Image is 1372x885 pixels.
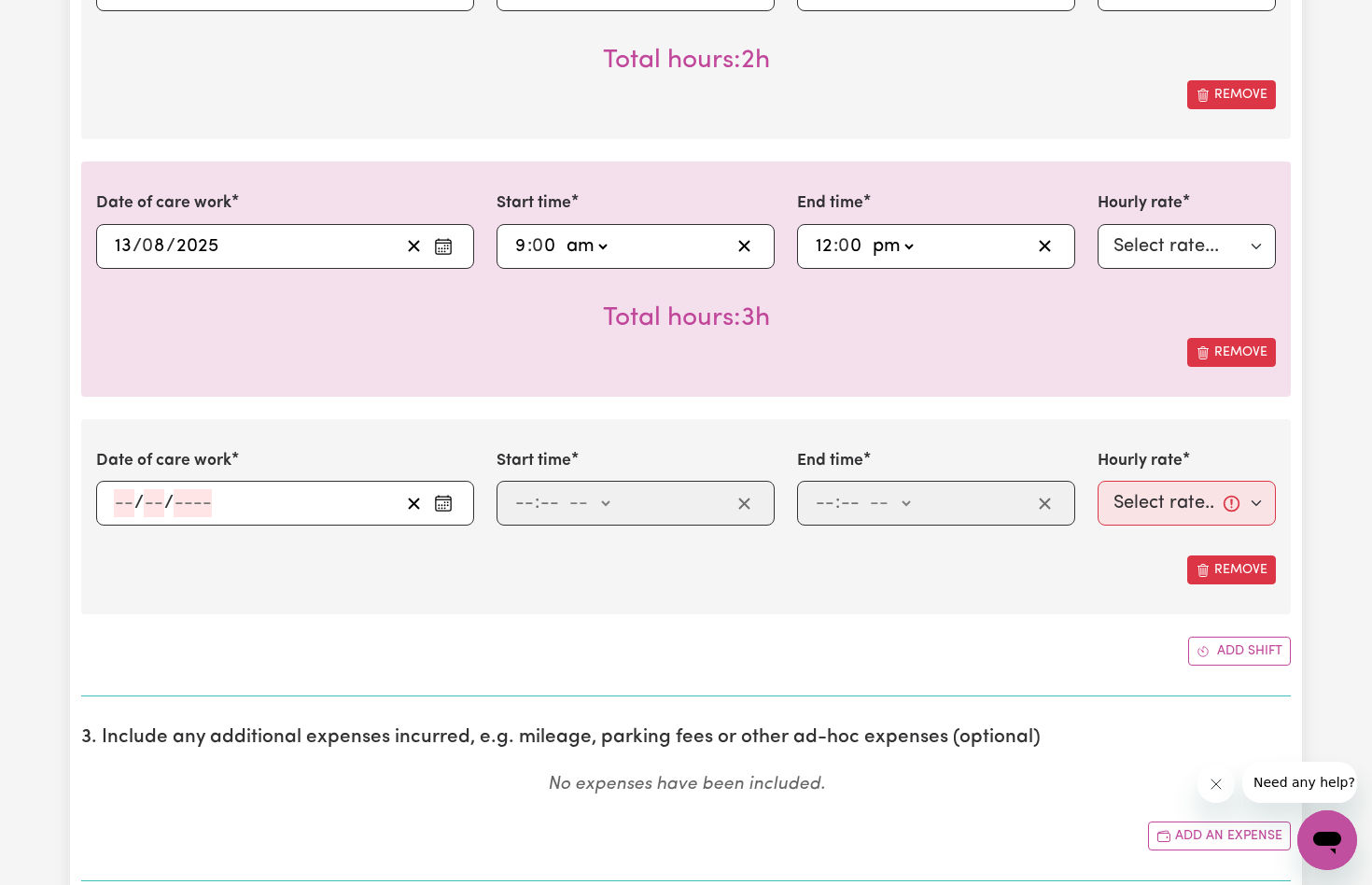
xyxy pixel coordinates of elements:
label: Start time [497,191,571,216]
h2: 3. Include any additional expenses incurred, e.g. mileage, parking fees or other ad-hoc expenses ... [81,726,1291,750]
input: -- [114,232,133,260]
input: ---- [175,232,219,260]
input: -- [514,489,535,517]
input: -- [840,489,861,517]
label: End time [797,191,863,216]
span: : [535,493,539,513]
em: No expenses have been included. [548,776,825,794]
span: / [134,493,144,513]
input: -- [840,232,864,260]
span: 0 [838,237,849,256]
button: Remove this shift [1187,338,1276,367]
label: Hourly rate [1098,449,1183,473]
label: Hourly rate [1098,191,1183,216]
span: 0 [532,237,543,256]
span: / [164,493,174,513]
button: Remove this shift [1187,80,1276,109]
button: Clear date [399,489,428,517]
button: Add another shift [1188,637,1291,666]
input: -- [114,489,134,517]
input: ---- [174,489,212,517]
button: Clear date [399,232,428,260]
span: / [166,236,175,257]
label: End time [797,449,863,473]
input: -- [514,232,527,260]
iframe: Button to launch messaging window [1297,810,1357,870]
label: Start time [497,449,571,473]
span: : [835,493,840,513]
input: -- [534,232,558,260]
span: : [527,236,532,257]
span: / [133,236,142,257]
input: -- [143,232,166,260]
button: Enter the date of care work [428,232,458,260]
label: Date of care work [96,191,231,216]
button: Add another expense [1148,822,1291,850]
input: -- [815,489,835,517]
span: Total hours worked: 2 hours [603,48,770,74]
span: 0 [142,237,153,256]
input: -- [144,489,164,517]
label: Date of care work [96,449,231,473]
input: -- [539,489,560,517]
button: Enter the date of care work [428,489,458,517]
input: -- [815,232,833,260]
button: Remove this shift [1187,555,1276,584]
span: : [833,236,838,257]
iframe: Close message [1197,766,1235,803]
iframe: Message from company [1242,762,1357,803]
span: Total hours worked: 3 hours [603,305,770,331]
